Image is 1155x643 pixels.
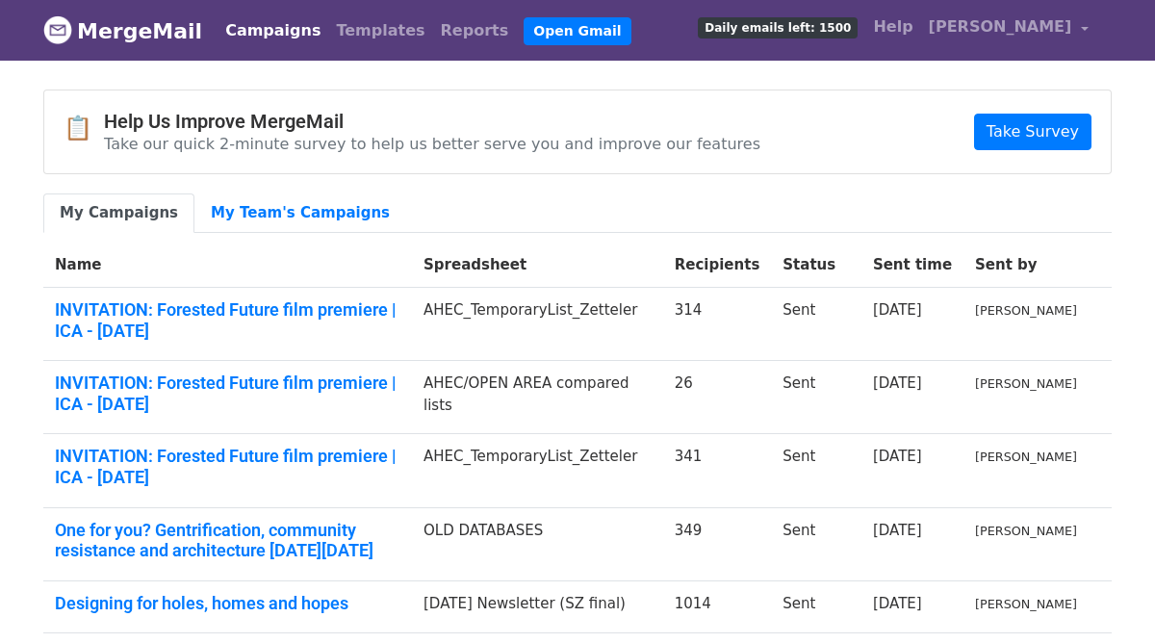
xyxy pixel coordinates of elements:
a: INVITATION: Forested Future film premiere | ICA - [DATE] [55,446,400,487]
a: Reports [433,12,517,50]
a: [DATE] [873,374,922,392]
td: AHEC/OPEN AREA compared lists [412,361,663,434]
td: Sent [771,507,861,580]
th: Status [771,243,861,288]
td: [DATE] Newsletter (SZ final) [412,580,663,633]
a: Campaigns [218,12,328,50]
td: OLD DATABASES [412,507,663,580]
span: [PERSON_NAME] [929,15,1072,39]
td: Sent [771,288,861,361]
a: [PERSON_NAME] [921,8,1096,53]
td: 26 [663,361,772,434]
td: 314 [663,288,772,361]
a: [DATE] [873,448,922,465]
th: Spreadsheet [412,243,663,288]
th: Sent by [963,243,1089,288]
a: Templates [328,12,432,50]
a: Designing for holes, homes and hopes [55,593,400,614]
p: Take our quick 2-minute survey to help us better serve you and improve our features [104,134,760,154]
a: My Team's Campaigns [194,193,406,233]
td: Sent [771,580,861,633]
h4: Help Us Improve MergeMail [104,110,760,133]
a: My Campaigns [43,193,194,233]
a: Daily emails left: 1500 [690,8,865,46]
td: 341 [663,434,772,507]
a: [DATE] [873,522,922,539]
small: [PERSON_NAME] [975,303,1077,318]
td: AHEC_TemporaryList_Zetteler [412,434,663,507]
img: MergeMail logo [43,15,72,44]
a: [DATE] [873,595,922,612]
td: Sent [771,434,861,507]
td: Sent [771,361,861,434]
small: [PERSON_NAME] [975,524,1077,538]
span: 📋 [64,115,104,142]
a: INVITATION: Forested Future film premiere | ICA - [DATE] [55,373,400,414]
small: [PERSON_NAME] [975,450,1077,464]
td: AHEC_TemporaryList_Zetteler [412,288,663,361]
a: One for you? Gentrification, community resistance and architecture [DATE][DATE] [55,520,400,561]
small: [PERSON_NAME] [975,376,1077,391]
td: 1014 [663,580,772,633]
td: 349 [663,507,772,580]
a: MergeMail [43,11,202,51]
a: [DATE] [873,301,922,319]
a: Take Survey [974,114,1091,150]
a: Open Gmail [524,17,630,45]
span: Daily emails left: 1500 [698,17,858,39]
a: Help [865,8,920,46]
th: Name [43,243,412,288]
small: [PERSON_NAME] [975,597,1077,611]
th: Recipients [663,243,772,288]
th: Sent time [861,243,963,288]
a: INVITATION: Forested Future film premiere | ICA - [DATE] [55,299,400,341]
